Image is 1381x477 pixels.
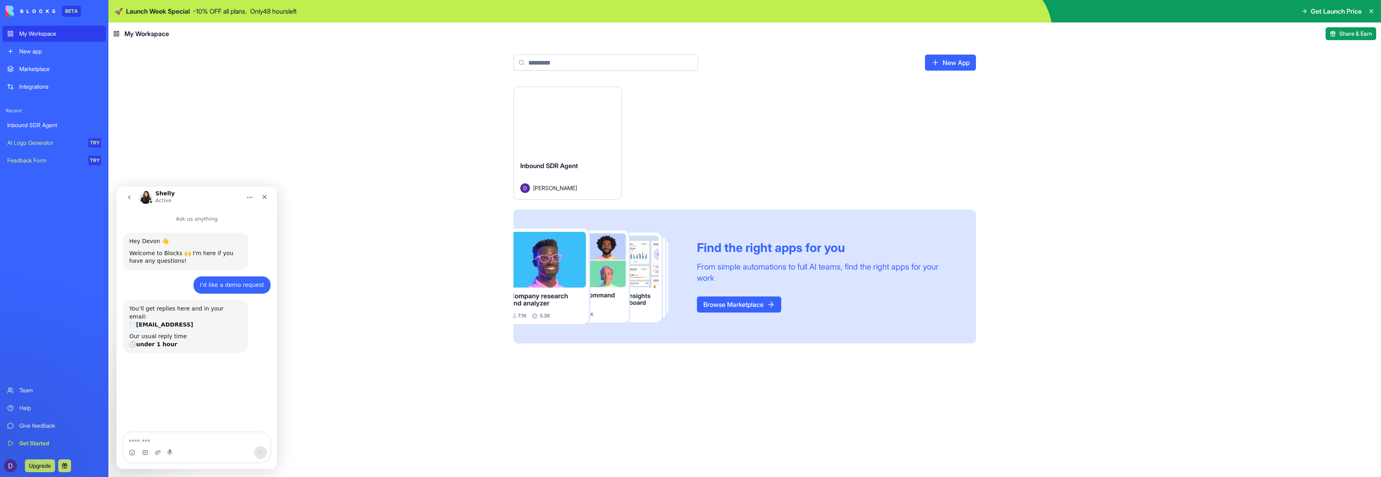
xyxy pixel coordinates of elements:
div: Inbound SDR Agent [7,121,101,129]
span: Get Launch Price [1311,6,1362,16]
div: Integrations [19,83,101,91]
a: Inbound SDR Agent [2,117,106,133]
img: Frame_181_egmpey.png [513,229,684,325]
a: New App [925,55,976,71]
button: Share & Earn [1326,27,1376,40]
span: Inbound SDR Agent [520,162,578,170]
a: Upgrade [25,461,55,469]
div: My Workspace [19,30,101,38]
a: Marketplace [2,61,106,77]
a: AI Logo GeneratorTRY [2,135,106,151]
iframe: Intercom live chat [116,187,277,469]
a: Inbound SDR AgentAvatar[PERSON_NAME] [513,87,622,200]
span: Launch Week Special [126,6,190,16]
div: TRY [88,138,101,148]
div: AI Logo Generator [7,139,83,147]
a: Help [2,400,106,416]
a: Give feedback [2,418,106,434]
span: [PERSON_NAME] [533,184,577,192]
img: ACg8ocIi9Dcl7p-OO2M_AT-Cn-Nw_OL53VGfpiw9XZQPq6sSnBF60Q=s96-c [4,459,17,472]
div: New app [19,47,101,55]
a: Browse Marketplace [697,296,781,313]
div: Help [19,404,101,412]
span: Recent [2,108,106,114]
a: Integrations [2,79,106,95]
div: TRY [88,156,101,165]
div: Give feedback [19,422,101,430]
a: Feedback FormTRY [2,152,106,168]
div: Get Started [19,439,101,447]
div: Feedback Form [7,156,83,164]
span: 🚀 [115,6,123,16]
a: Get Started [2,435,106,451]
div: Team [19,386,101,394]
img: logo [6,6,55,17]
span: My Workspace [124,29,169,39]
p: - 10 % OFF all plans. [193,6,247,16]
span: Share & Earn [1339,30,1372,38]
div: BETA [62,6,81,17]
button: Send a message… [138,260,151,272]
button: Upgrade [25,459,55,472]
img: Avatar [520,183,530,193]
div: Marketplace [19,65,101,73]
a: New app [2,43,106,59]
a: BETA [6,6,81,17]
a: Team [2,382,106,398]
a: My Workspace [2,26,106,42]
div: Find the right apps for you [697,240,957,255]
p: Only 48 hours left [250,6,297,16]
div: From simple automations to full AI teams, find the right apps for your work [697,261,957,284]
